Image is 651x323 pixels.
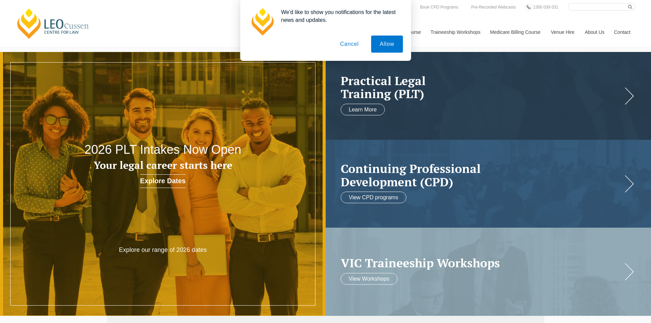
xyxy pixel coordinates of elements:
[371,36,403,53] button: Allow
[341,162,623,188] a: Continuing ProfessionalDevelopment (CPD)
[65,143,261,157] h2: 2026 PLT Intakes Now Open
[98,246,228,254] p: Explore our range of 2026 dates
[341,74,623,100] h2: Practical Legal Training (PLT)
[248,8,276,36] img: notification icon
[341,104,385,115] a: Learn More
[140,174,186,188] a: Explore Dates
[341,192,407,203] a: View CPD programs
[341,74,623,100] a: Practical LegalTraining (PLT)
[65,160,261,171] h3: Your legal career starts here
[331,36,367,53] button: Cancel
[276,8,403,24] div: We'd like to show you notifications for the latest news and updates.
[341,273,398,284] a: View Workshops
[341,162,623,188] h2: Continuing Professional Development (CPD)
[341,256,623,270] a: VIC Traineeship Workshops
